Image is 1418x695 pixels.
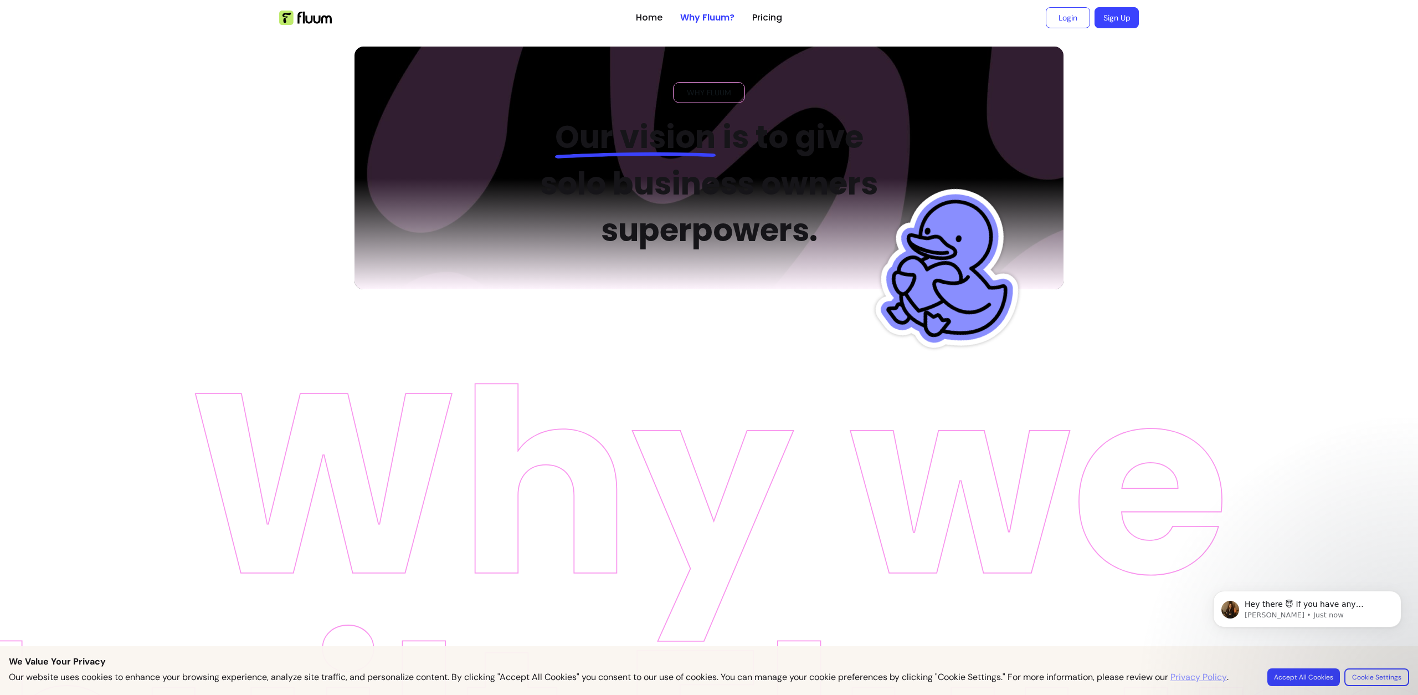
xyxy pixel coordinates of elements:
[1046,7,1090,28] a: Login
[1095,7,1139,28] a: Sign Up
[522,114,897,254] h2: is to give solo business owners superpowers.
[1196,568,1418,689] iframe: Intercom notifications message
[9,655,1409,668] p: We Value Your Privacy
[680,11,734,24] a: Why Fluum?
[752,11,782,24] a: Pricing
[866,161,1040,379] img: Fluum Duck sticker
[682,87,736,98] span: WHY FLUUM
[636,11,662,24] a: Home
[9,671,1229,684] p: Our website uses cookies to enhance your browsing experience, analyze site traffic, and personali...
[279,11,332,25] img: Fluum Logo
[1170,671,1227,684] a: Privacy Policy
[555,115,716,159] span: Our vision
